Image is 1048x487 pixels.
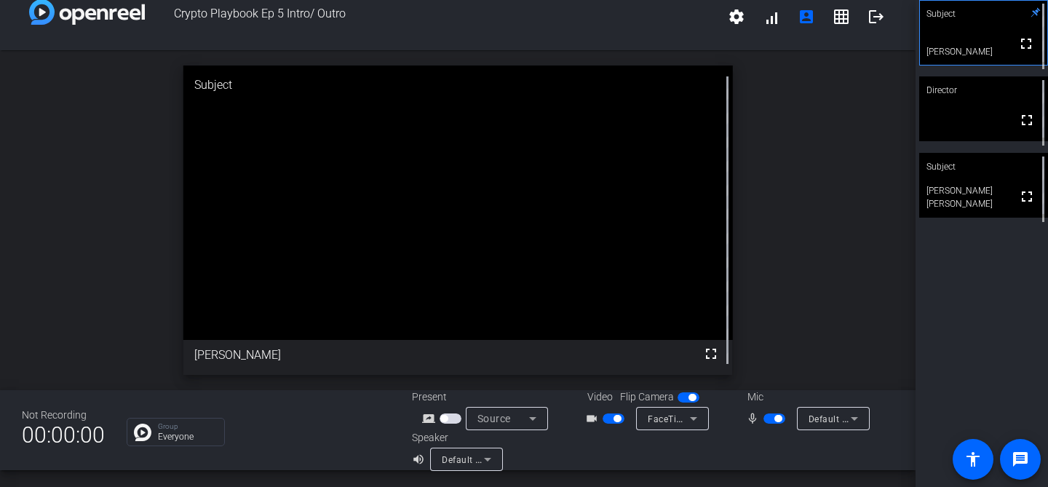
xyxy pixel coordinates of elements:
div: Subject [183,66,733,105]
span: Video [587,389,613,405]
div: Mic [733,389,878,405]
mat-icon: fullscreen [1018,188,1036,205]
mat-icon: logout [868,8,885,25]
mat-icon: fullscreen [702,345,720,363]
span: Source [477,413,511,424]
div: Subject [919,153,1048,181]
span: Default - MacBook Pro Speakers (Built-in) [442,454,617,465]
mat-icon: fullscreen [1018,111,1036,129]
mat-icon: videocam_outline [585,410,603,427]
mat-icon: settings [728,8,745,25]
img: Chat Icon [134,424,151,441]
mat-icon: screen_share_outline [422,410,440,427]
div: Speaker [412,430,499,446]
div: Not Recording [22,408,105,423]
mat-icon: mic_none [746,410,763,427]
div: Present [412,389,557,405]
span: Default - MacBook Pro Microphone (Built-in) [809,413,996,424]
span: 00:00:00 [22,417,105,453]
mat-icon: accessibility [964,451,982,468]
mat-icon: account_box [798,8,815,25]
p: Group [158,423,217,430]
mat-icon: message [1012,451,1029,468]
mat-icon: volume_up [412,451,429,468]
div: Director [919,76,1048,104]
mat-icon: fullscreen [1017,35,1035,52]
mat-icon: grid_on [833,8,850,25]
span: FaceTime HD Camera (1C1C:B782) [648,413,798,424]
p: Everyone [158,432,217,441]
span: Flip Camera [620,389,674,405]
